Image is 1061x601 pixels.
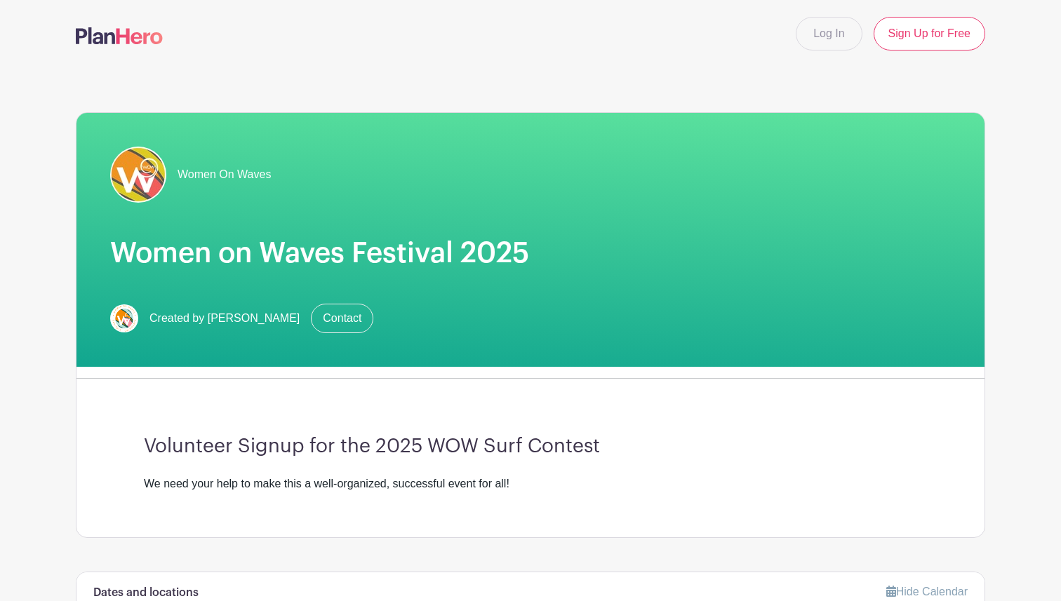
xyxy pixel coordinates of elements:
[110,236,951,270] h1: Women on Waves Festival 2025
[796,17,862,50] a: Log In
[874,17,985,50] a: Sign Up for Free
[144,475,917,492] div: We need your help to make this a well-organized, successful event for all!
[149,310,300,327] span: Created by [PERSON_NAME]
[76,27,163,44] img: logo-507f7623f17ff9eddc593b1ce0a138ce2505c220e1c5a4e2b4648c50719b7d32.svg
[110,304,138,332] img: Screenshot%202025-06-15%20at%209.03.41%E2%80%AFPM.png
[311,304,373,333] a: Contact
[886,586,968,597] a: Hide Calendar
[110,147,166,203] img: Messages%20Image(1745056895)%202.JPEG
[144,435,917,459] h3: Volunteer Signup for the 2025 WOW Surf Contest
[93,586,199,600] h6: Dates and locations
[178,166,271,183] span: Women On Waves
